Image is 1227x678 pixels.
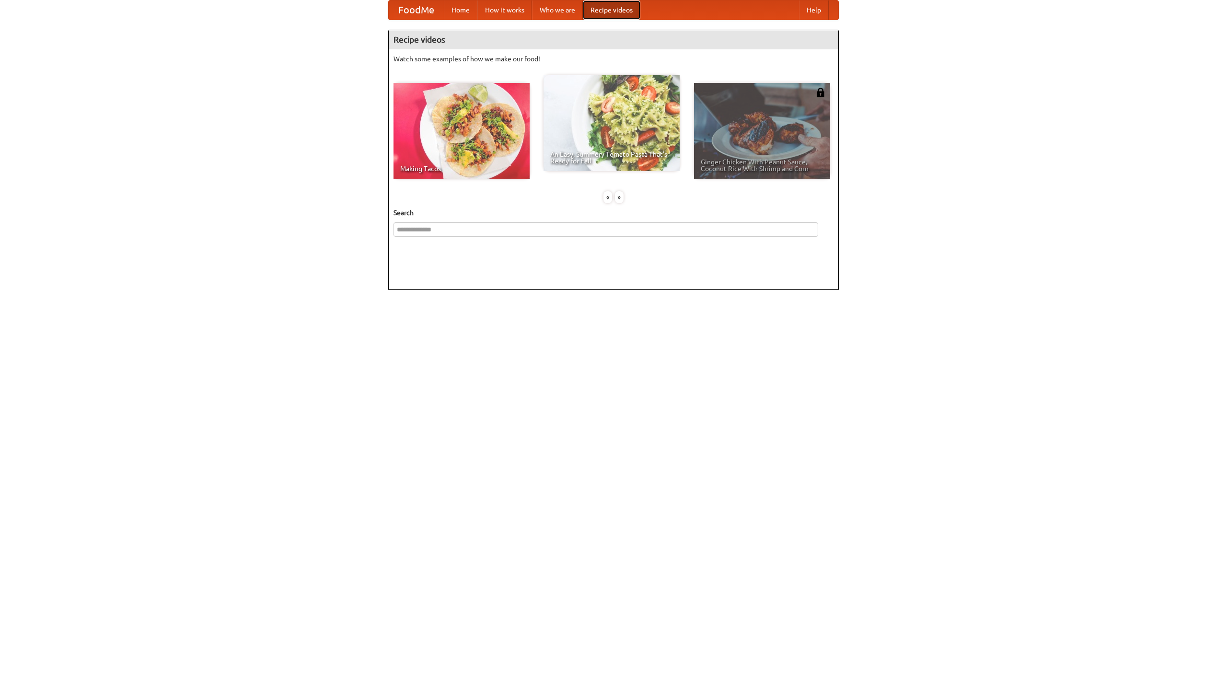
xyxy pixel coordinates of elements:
div: » [615,191,624,203]
h4: Recipe videos [389,30,838,49]
a: Recipe videos [583,0,640,20]
h5: Search [394,208,833,218]
span: Making Tacos [400,165,523,172]
a: Help [799,0,829,20]
div: « [603,191,612,203]
a: FoodMe [389,0,444,20]
a: How it works [477,0,532,20]
a: Who we are [532,0,583,20]
a: Making Tacos [394,83,530,179]
p: Watch some examples of how we make our food! [394,54,833,64]
img: 483408.png [816,88,825,97]
a: Home [444,0,477,20]
span: An Easy, Summery Tomato Pasta That's Ready for Fall [550,151,673,164]
a: An Easy, Summery Tomato Pasta That's Ready for Fall [544,75,680,171]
